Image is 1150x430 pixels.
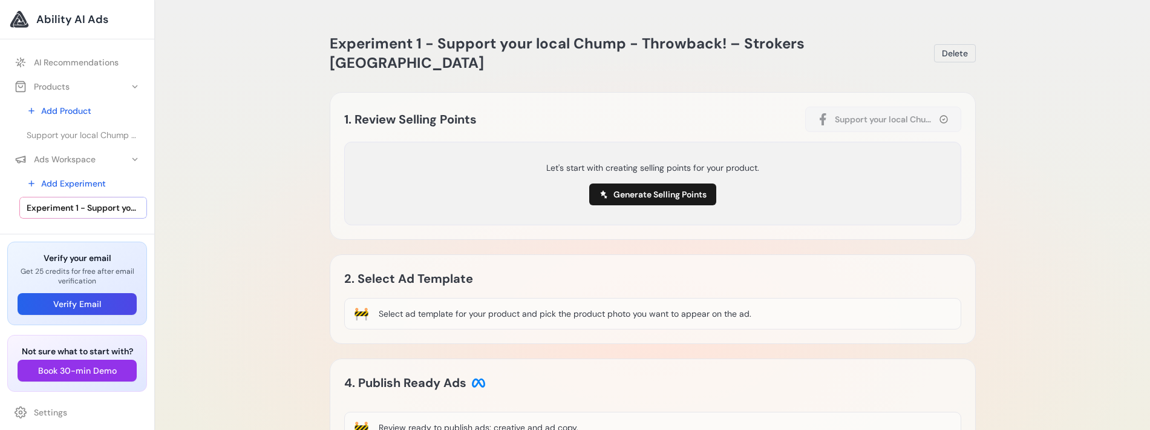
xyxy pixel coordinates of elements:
span: Delete [942,47,968,59]
button: Generate Selling Points [589,184,716,205]
div: Select ad template for your product and pick the product photo you want to appear on the ad. [379,308,751,320]
p: Get 25 credits for free after email verification [18,266,137,286]
button: Delete [934,44,976,62]
span: Ability AI Ads [36,11,108,28]
a: Experiment 1 - Support your local Chump - Throwback! – Strokers [GEOGRAPHIC_DATA] [19,197,147,219]
a: Support your local Chump - Throwback! – Strokers [GEOGRAPHIC_DATA] [19,124,147,146]
h2: 1. Review Selling Points [344,110,477,129]
p: Let's start with creating selling points for your product. [546,162,759,174]
h2: 2. Select Ad Template [344,269,653,288]
span: Experiment 1 - Support your local Chump - Throwback! – Strokers [GEOGRAPHIC_DATA] [330,34,805,72]
div: 🚧 [354,305,369,322]
h3: Verify your email [18,252,137,264]
span: Support your local Chump - Throwback! – Strokers [GEOGRAPHIC_DATA] [835,113,932,125]
button: Products [7,76,147,98]
a: Ability AI Ads [10,10,145,29]
h2: 4. Publish Ready Ads [344,373,486,392]
button: Ads Workspace [7,148,147,170]
a: AI Recommendations [7,51,147,73]
a: Add Experiment [19,173,147,194]
h3: Not sure what to start with? [18,345,137,357]
button: Book 30-min Demo [18,360,137,382]
div: Ads Workspace [15,153,96,165]
button: Support your local Chump - Throwback! – Strokers [GEOGRAPHIC_DATA] [805,107,961,132]
span: Experiment 1 - Support your local Chump - Throwback! – Strokers [GEOGRAPHIC_DATA] [27,202,140,214]
a: Settings [7,402,147,423]
span: Support your local Chump - Throwback! – Strokers [GEOGRAPHIC_DATA] [27,129,140,141]
img: Meta [471,375,486,390]
a: Add Product [19,100,147,122]
div: Products [15,81,70,93]
button: Verify Email [18,293,137,315]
